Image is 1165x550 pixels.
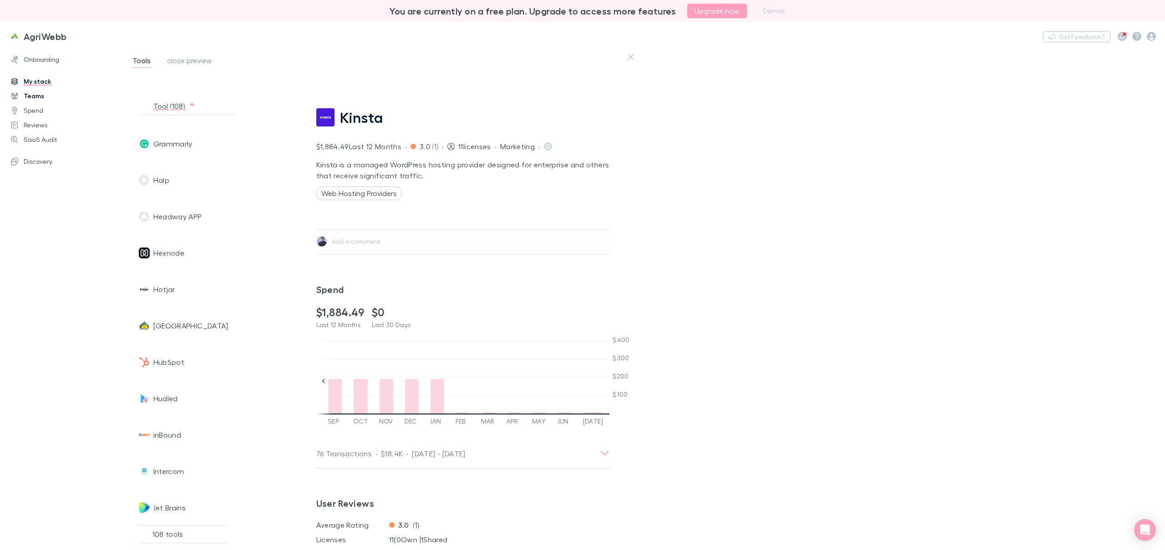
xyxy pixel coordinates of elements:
div: · [538,141,540,152]
span: Oct [353,418,368,425]
img: Hotjar's Logo [139,284,150,295]
div: Open Intercom Messenger [1134,519,1156,541]
span: Jun [557,418,572,425]
img: Camilo Ortiz [317,237,327,247]
a: Teams [2,89,127,103]
span: ( 1 ) [432,141,438,152]
p: 76 Transactions [316,448,372,459]
span: Jan [430,418,445,425]
div: · [406,448,408,459]
a: Kinsta [316,108,609,126]
h3: You are currently on a free plan. Upgrade to access more features [390,5,676,16]
span: Grammarly [153,126,192,162]
span: $200 [613,373,629,380]
img: inBound's Logo [139,429,150,440]
div: Add a comment [329,237,607,246]
h2: $1,884.49 [316,306,365,319]
a: AgriWebb [4,25,72,47]
span: $300 [613,354,629,362]
span: Last 12 Months [316,321,361,328]
img: Hexnode UEM's Logo [139,247,150,258]
img: Intercom's Logo [139,466,150,477]
p: Marketing [500,141,535,152]
span: Headway APP [153,198,202,235]
span: Nov [379,418,394,425]
p: $1,884.49 Last 12 Months [316,141,401,152]
span: Halp [153,162,169,198]
span: [DATE] [583,418,603,425]
span: close preview [167,56,212,68]
span: Intercom [153,453,184,489]
img: Houston's Logo [139,320,150,331]
span: $100 [613,391,629,398]
img: HubSpot's Logo [139,357,150,368]
span: May [532,418,547,425]
h3: User Reviews [316,498,609,509]
h3: Spend [316,284,609,295]
img: Headway APP's Logo [139,211,150,222]
span: Tools [132,56,151,68]
h2: $0 [372,306,411,319]
span: Last 30 Days [372,321,411,328]
button: Tool (108) [153,97,196,115]
div: ( 1 ) [316,520,609,530]
button: Upgrade now [687,4,747,18]
span: HubSpot [153,344,185,380]
p: Kinsta is a managed WordPress hosting provider designed for enterprise and others that receive si... [316,159,609,181]
span: 3.0 [420,141,432,152]
span: Jet Brains [153,489,186,526]
img: Grammarly's Logo [139,138,150,149]
div: · [442,141,444,152]
img: Halp's Logo [139,175,150,186]
p: $18.4K [381,448,403,459]
div: · [375,448,377,459]
div: 76 Transactions·$18.4K·[DATE] - [DATE] [309,439,617,468]
p: Average Rating [316,520,389,530]
span: Hexnode [153,235,185,271]
span: Apr [507,418,521,425]
img: Jet Brains's Logo [139,502,150,513]
a: SaaS Audit [2,132,127,147]
div: · [405,141,407,152]
div: Web Hosting Providers [316,187,402,200]
button: Dismiss [758,5,790,16]
span: Kinsta [340,109,383,126]
span: Feb [456,418,470,425]
p: [DATE] - [DATE] [412,448,466,459]
div: G [544,142,552,151]
span: inBound [153,417,182,453]
div: 108 tools [138,525,229,543]
div: · [495,141,496,152]
span: Sep [328,418,342,425]
span: Dec [405,418,419,425]
span: [GEOGRAPHIC_DATA] [153,308,228,344]
span: 3.0 [389,520,409,530]
a: Discovery [2,154,127,169]
span: Mar [481,418,496,425]
a: Onboarding [2,52,127,67]
a: Reviews [2,118,127,132]
img: Hudled's Logo [139,393,150,404]
button: Got Feedback? [1043,31,1110,42]
img: Kinsta's Logo [316,108,334,126]
span: Hudled [153,380,178,417]
a: My stack [2,74,127,89]
img: AgriWebb's Logo [9,31,20,42]
h3: AgriWebb [24,31,67,42]
p: 11 licenses [458,141,491,152]
span: Hotjar [153,271,175,308]
a: Spend [2,103,127,118]
span: $400 [613,336,629,343]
